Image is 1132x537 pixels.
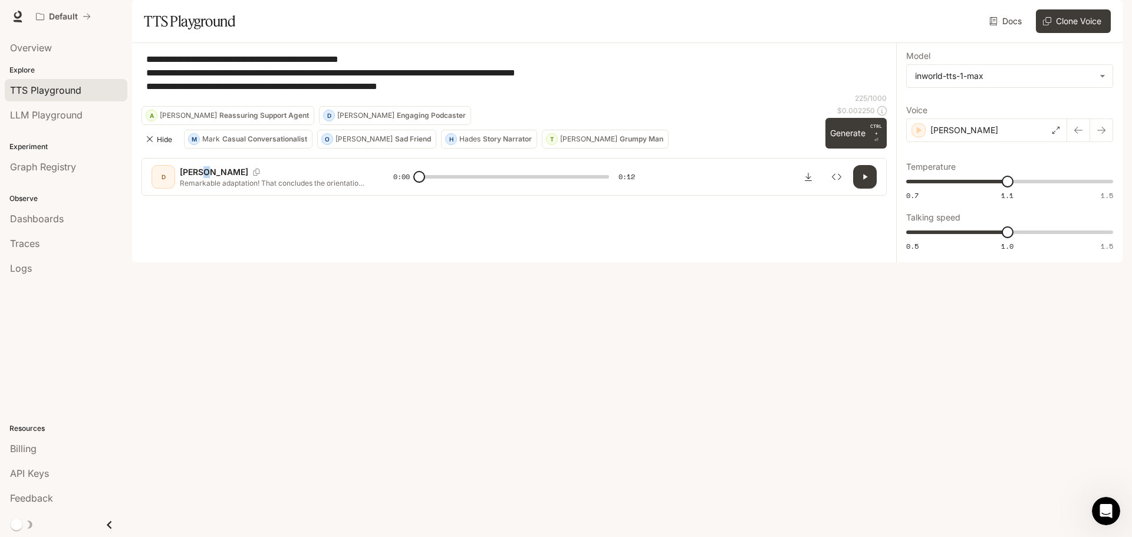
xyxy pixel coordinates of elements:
p: Mark [202,136,220,143]
div: M [189,130,199,149]
p: Default [49,12,78,22]
iframe: Intercom live chat [1092,497,1120,525]
span: 1.5 [1101,190,1113,200]
span: 0.7 [906,190,919,200]
div: D [154,167,173,186]
span: 0:12 [618,171,635,183]
button: A[PERSON_NAME]Reassuring Support Agent [141,106,314,125]
p: [PERSON_NAME] [180,166,248,178]
div: O [322,130,333,149]
span: 0.5 [906,241,919,251]
div: T [547,130,557,149]
p: [PERSON_NAME] [160,112,217,119]
div: inworld-tts-1-max [915,70,1094,82]
p: Temperature [906,163,956,171]
a: Docs [987,9,1026,33]
button: MMarkCasual Conversationalist [184,130,312,149]
div: H [446,130,456,149]
button: O[PERSON_NAME]Sad Friend [317,130,436,149]
p: Voice [906,106,927,114]
p: [PERSON_NAME] [560,136,617,143]
button: Clone Voice [1036,9,1111,33]
p: [PERSON_NAME] [337,112,394,119]
span: 1.1 [1001,190,1013,200]
p: Sad Friend [395,136,431,143]
p: Remarkable adaptation! That concludes the orientation. I'm relieved—some participants prefer to c... [180,178,365,188]
p: [PERSON_NAME] [930,124,998,136]
button: HHadesStory Narrator [441,130,537,149]
span: 1.5 [1101,241,1113,251]
p: Casual Conversationalist [222,136,307,143]
button: GenerateCTRL +⏎ [825,118,887,149]
button: D[PERSON_NAME]Engaging Podcaster [319,106,471,125]
button: T[PERSON_NAME]Grumpy Man [542,130,669,149]
button: Hide [141,130,179,149]
p: Talking speed [906,213,960,222]
p: Hades [459,136,481,143]
p: Reassuring Support Agent [219,112,309,119]
p: $ 0.002250 [837,106,875,116]
h1: TTS Playground [144,9,235,33]
p: [PERSON_NAME] [335,136,393,143]
p: 225 / 1000 [855,93,887,103]
p: Engaging Podcaster [397,112,466,119]
div: inworld-tts-1-max [907,65,1113,87]
button: All workspaces [31,5,96,28]
span: 1.0 [1001,241,1013,251]
button: Copy Voice ID [248,169,265,176]
button: Inspect [825,165,848,189]
p: ⏎ [870,123,882,144]
span: 0:00 [393,171,410,183]
div: A [146,106,157,125]
p: Story Narrator [483,136,532,143]
p: Model [906,52,930,60]
p: CTRL + [870,123,882,137]
p: Grumpy Man [620,136,663,143]
button: Download audio [797,165,820,189]
div: D [324,106,334,125]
